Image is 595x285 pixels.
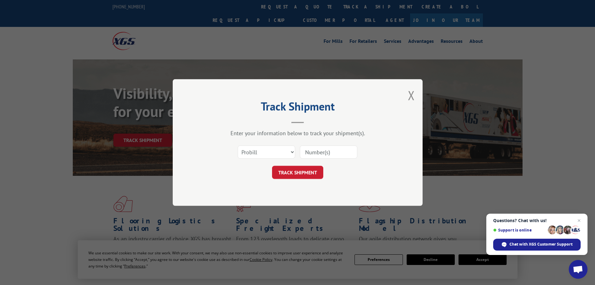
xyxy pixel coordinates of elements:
[408,87,415,104] button: Close modal
[509,242,573,247] span: Chat with XGS Customer Support
[493,239,581,251] div: Chat with XGS Customer Support
[300,145,357,159] input: Number(s)
[575,217,583,224] span: Close chat
[493,218,581,223] span: Questions? Chat with us!
[204,102,391,114] h2: Track Shipment
[569,260,588,279] div: Open chat
[493,228,546,232] span: Support is online
[272,166,323,179] button: TRACK SHIPMENT
[204,130,391,137] div: Enter your information below to track your shipment(s).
